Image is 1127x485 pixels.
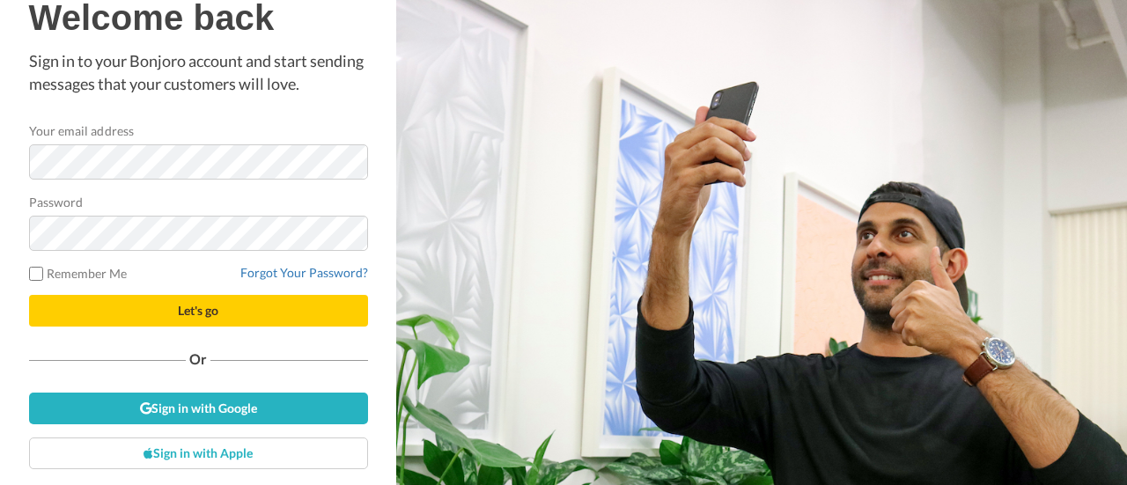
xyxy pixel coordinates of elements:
[186,353,210,365] span: Or
[29,50,368,95] p: Sign in to your Bonjoro account and start sending messages that your customers will love.
[29,264,128,283] label: Remember Me
[240,265,368,280] a: Forgot Your Password?
[29,393,368,424] a: Sign in with Google
[29,295,368,327] button: Let's go
[29,437,368,469] a: Sign in with Apple
[29,193,84,211] label: Password
[29,121,134,140] label: Your email address
[29,267,43,281] input: Remember Me
[178,303,218,318] span: Let's go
